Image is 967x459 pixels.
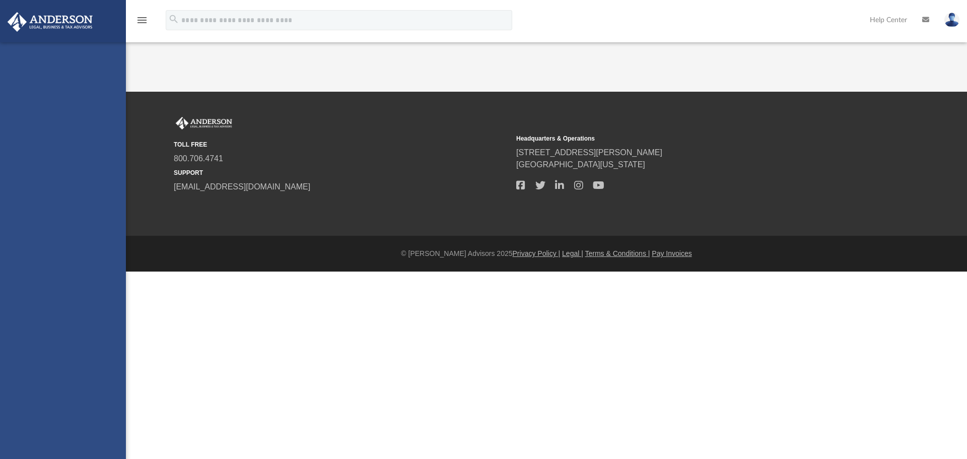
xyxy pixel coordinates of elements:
a: [EMAIL_ADDRESS][DOMAIN_NAME] [174,182,310,191]
small: TOLL FREE [174,140,509,149]
a: Privacy Policy | [513,249,561,257]
a: [GEOGRAPHIC_DATA][US_STATE] [516,160,645,169]
a: 800.706.4741 [174,154,223,163]
img: Anderson Advisors Platinum Portal [5,12,96,32]
a: Legal | [562,249,583,257]
img: Anderson Advisors Platinum Portal [174,117,234,130]
a: Pay Invoices [652,249,692,257]
a: [STREET_ADDRESS][PERSON_NAME] [516,148,662,157]
small: Headquarters & Operations [516,134,852,143]
i: search [168,14,179,25]
a: Terms & Conditions | [585,249,650,257]
div: © [PERSON_NAME] Advisors 2025 [126,248,967,259]
i: menu [136,14,148,26]
img: User Pic [944,13,959,27]
small: SUPPORT [174,168,509,177]
a: menu [136,19,148,26]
